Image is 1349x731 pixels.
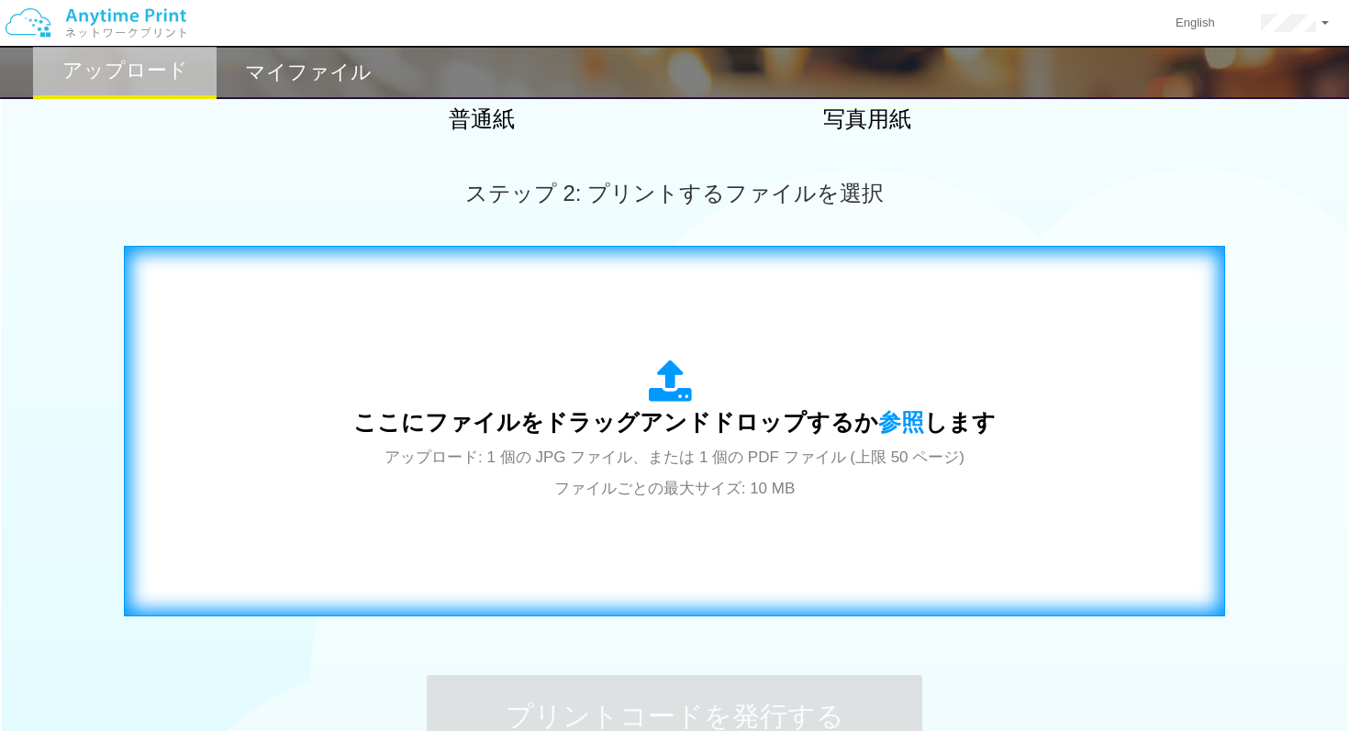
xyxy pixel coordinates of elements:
[321,107,642,131] h2: 普通紙
[707,107,1028,131] h2: 写真用紙
[245,61,372,83] h2: マイファイル
[465,181,884,205] span: ステップ 2: プリントするファイルを選択
[353,409,996,435] span: ここにファイルをドラッグアンドドロップするか します
[62,60,188,82] h2: アップロード
[878,409,924,435] span: 参照
[385,449,964,497] span: アップロード: 1 個の JPG ファイル、または 1 個の PDF ファイル (上限 50 ページ) ファイルごとの最大サイズ: 10 MB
